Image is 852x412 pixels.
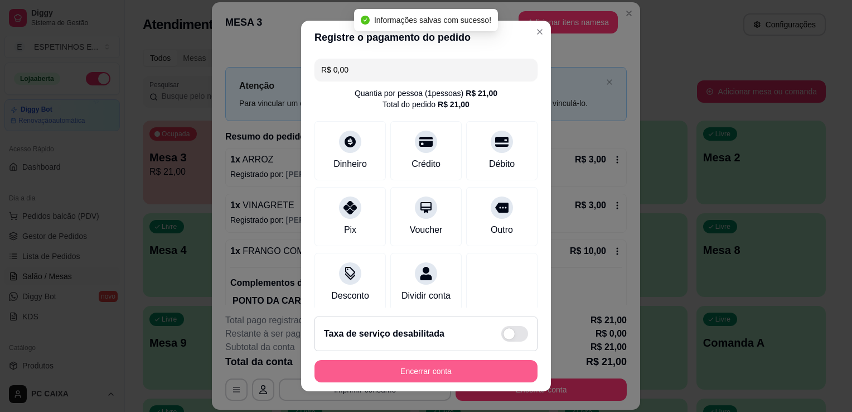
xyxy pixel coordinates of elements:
[466,88,497,99] div: R$ 21,00
[438,99,469,110] div: R$ 21,00
[321,59,531,81] input: Ex.: hambúrguer de cordeiro
[344,223,356,237] div: Pix
[314,360,538,382] button: Encerrar conta
[324,327,444,341] h2: Taxa de serviço desabilitada
[331,289,369,303] div: Desconto
[412,157,440,171] div: Crédito
[401,289,451,303] div: Dividir conta
[301,21,551,54] header: Registre o pagamento do pedido
[355,88,497,99] div: Quantia por pessoa ( 1 pessoas)
[361,16,370,25] span: check-circle
[410,223,443,237] div: Voucher
[531,23,549,41] button: Close
[383,99,469,110] div: Total do pedido
[333,157,367,171] div: Dinheiro
[491,223,513,237] div: Outro
[489,157,515,171] div: Débito
[374,16,491,25] span: Informações salvas com sucesso!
